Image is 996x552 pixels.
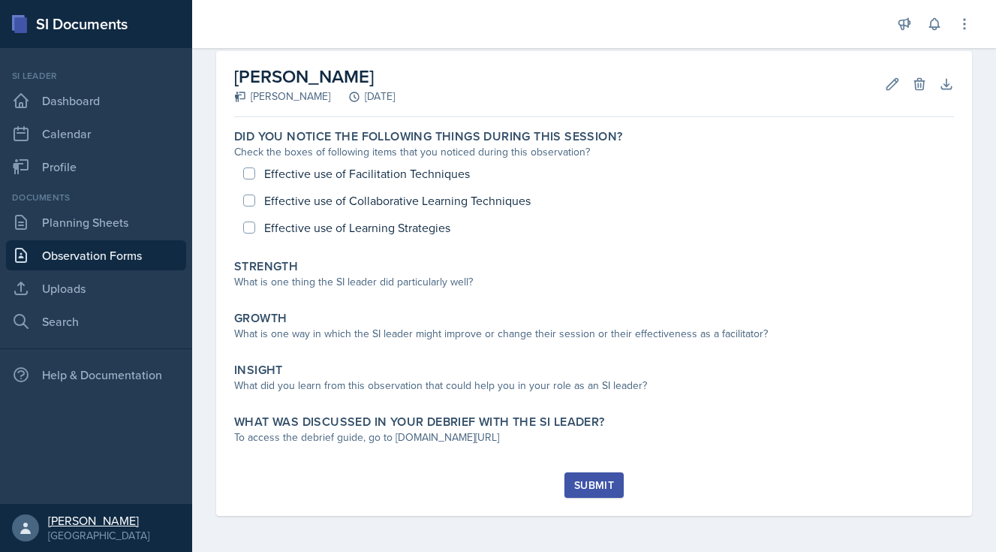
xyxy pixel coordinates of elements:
[330,89,395,104] div: [DATE]
[234,326,954,342] div: What is one way in which the SI leader might improve or change their session or their effectivene...
[234,430,954,445] div: To access the debrief guide, go to [DOMAIN_NAME][URL]
[234,378,954,394] div: What did you learn from this observation that could help you in your role as an SI leader?
[234,311,287,326] label: Growth
[234,144,954,160] div: Check the boxes of following items that you noticed during this observation?
[6,152,186,182] a: Profile
[6,273,186,303] a: Uploads
[234,259,298,274] label: Strength
[6,191,186,204] div: Documents
[234,89,330,104] div: [PERSON_NAME]
[6,240,186,270] a: Observation Forms
[234,274,954,290] div: What is one thing the SI leader did particularly well?
[6,86,186,116] a: Dashboard
[6,306,186,336] a: Search
[6,207,186,237] a: Planning Sheets
[6,360,186,390] div: Help & Documentation
[564,472,624,498] button: Submit
[6,119,186,149] a: Calendar
[48,528,149,543] div: [GEOGRAPHIC_DATA]
[234,363,283,378] label: Insight
[6,69,186,83] div: Si leader
[48,513,149,528] div: [PERSON_NAME]
[234,129,622,144] label: Did you notice the following things during this session?
[234,415,605,430] label: What was discussed in your debrief with the SI Leader?
[234,63,395,90] h2: [PERSON_NAME]
[574,479,614,491] div: Submit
